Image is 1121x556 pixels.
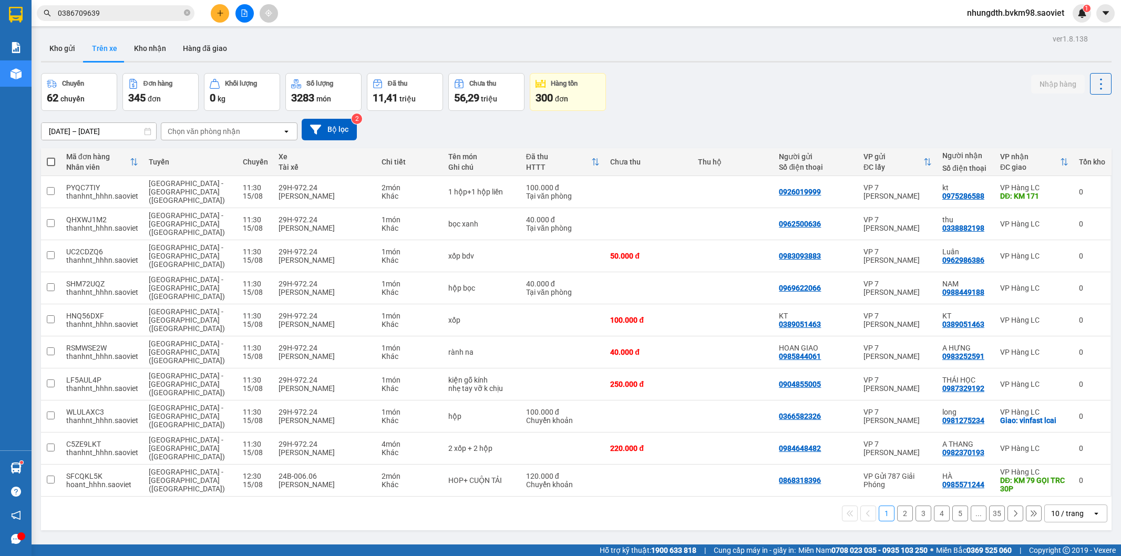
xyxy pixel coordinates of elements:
div: VP 7 [PERSON_NAME] [863,280,932,296]
span: Cung cấp máy in - giấy in: [714,544,796,556]
div: 11:30 [243,248,268,256]
div: xốp bdv [448,252,516,260]
div: thanhnt_hhhn.saoviet [66,320,138,328]
div: VP Hàng LC [1000,316,1068,324]
div: VP Hàng LC [1000,220,1068,228]
img: solution-icon [11,42,22,53]
button: 5 [952,506,968,521]
button: 3 [916,506,931,521]
div: 11:30 [243,408,268,416]
span: [GEOGRAPHIC_DATA] - [GEOGRAPHIC_DATA] ([GEOGRAPHIC_DATA]) [149,179,225,204]
div: HNQ56DXF [66,312,138,320]
div: 4 món [382,440,437,448]
div: VP 7 [PERSON_NAME] [863,408,932,425]
span: món [316,95,331,103]
div: Người nhận [942,151,990,160]
div: HTTT [526,163,592,171]
span: triệu [399,95,416,103]
span: caret-down [1101,8,1110,18]
button: 2 [897,506,913,521]
div: thanhnt_hhhn.saoviet [66,192,138,200]
div: thu [942,215,990,224]
strong: 0369 525 060 [966,546,1012,554]
div: 0926019999 [779,188,821,196]
button: Hàng tồn300đơn [530,73,606,111]
div: 29H-972.24 [279,344,371,352]
div: VP 7 [PERSON_NAME] [863,248,932,264]
div: 2 món [382,472,437,480]
div: PYQC7TIY [66,183,138,192]
div: 0 [1079,252,1105,260]
div: 1 hộp+1 hộp liền [448,188,516,196]
span: aim [265,9,272,17]
div: nhẹ tay vỡ k chịu [448,384,516,393]
div: 0975286588 [942,192,984,200]
img: logo-vxr [9,7,23,23]
div: bọc xanh [448,220,516,228]
span: [GEOGRAPHIC_DATA] - [GEOGRAPHIC_DATA] ([GEOGRAPHIC_DATA]) [149,307,225,333]
div: 1 món [382,376,437,384]
div: NAM [942,280,990,288]
div: 0983252591 [942,352,984,361]
div: 0366582326 [779,412,821,420]
span: ⚪️ [930,548,933,552]
div: thanhnt_hhhn.saoviet [66,352,138,361]
span: Miền Bắc [936,544,1012,556]
div: THÁI HỌC [942,376,990,384]
div: 40.000 đ [526,280,600,288]
span: plus [217,9,224,17]
button: Hàng đã giao [174,36,235,61]
div: 29H-972.24 [279,215,371,224]
span: [GEOGRAPHIC_DATA] - [GEOGRAPHIC_DATA] ([GEOGRAPHIC_DATA]) [149,372,225,397]
div: VP Hàng LC [1000,348,1068,356]
div: VP Gửi 787 Giải Phóng [863,472,932,489]
div: 29H-972.24 [279,248,371,256]
div: 11:30 [243,344,268,352]
div: A HƯNG [942,344,990,352]
div: 0962500636 [779,220,821,228]
div: 11:30 [243,215,268,224]
span: question-circle [11,487,21,497]
strong: 1900 633 818 [651,546,696,554]
div: 1 món [382,344,437,352]
button: Chuyến62chuyến [41,73,117,111]
div: Khác [382,480,437,489]
div: Mã đơn hàng [66,152,130,161]
span: search [44,9,51,17]
div: Xe [279,152,371,161]
div: 0962986386 [942,256,984,264]
span: [GEOGRAPHIC_DATA] - [GEOGRAPHIC_DATA] ([GEOGRAPHIC_DATA]) [149,468,225,493]
div: 1 món [382,408,437,416]
div: VP 7 [PERSON_NAME] [863,312,932,328]
div: 0389051463 [779,320,821,328]
div: 1 món [382,215,437,224]
div: 0 [1079,380,1105,388]
div: Thu hộ [698,158,768,166]
button: 1 [879,506,894,521]
button: Trên xe [84,36,126,61]
div: ĐC giao [1000,163,1060,171]
div: VP Hàng LC [1000,444,1068,452]
div: VP Hàng LC [1000,380,1068,388]
sup: 1 [1083,5,1091,12]
button: 4 [934,506,950,521]
div: Ghi chú [448,163,516,171]
div: [PERSON_NAME] [279,224,371,232]
div: Giao: vinfast lcai [1000,416,1068,425]
div: 24B-006.06 [279,472,371,480]
div: Tại văn phòng [526,288,600,296]
div: 15/08 [243,352,268,361]
div: 0904855005 [779,380,821,388]
span: [GEOGRAPHIC_DATA] - [GEOGRAPHIC_DATA] ([GEOGRAPHIC_DATA]) [149,275,225,301]
div: Chuyến [62,80,84,87]
svg: open [282,127,291,136]
div: DĐ: KM 79 GỌI TRC 30P [1000,476,1068,493]
div: long [942,408,990,416]
div: VP 7 [PERSON_NAME] [863,344,932,361]
div: 29H-972.24 [279,183,371,192]
div: 11:30 [243,440,268,448]
span: triệu [481,95,497,103]
span: | [1020,544,1021,556]
div: WLULAXC3 [66,408,138,416]
div: 29H-972.24 [279,440,371,448]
